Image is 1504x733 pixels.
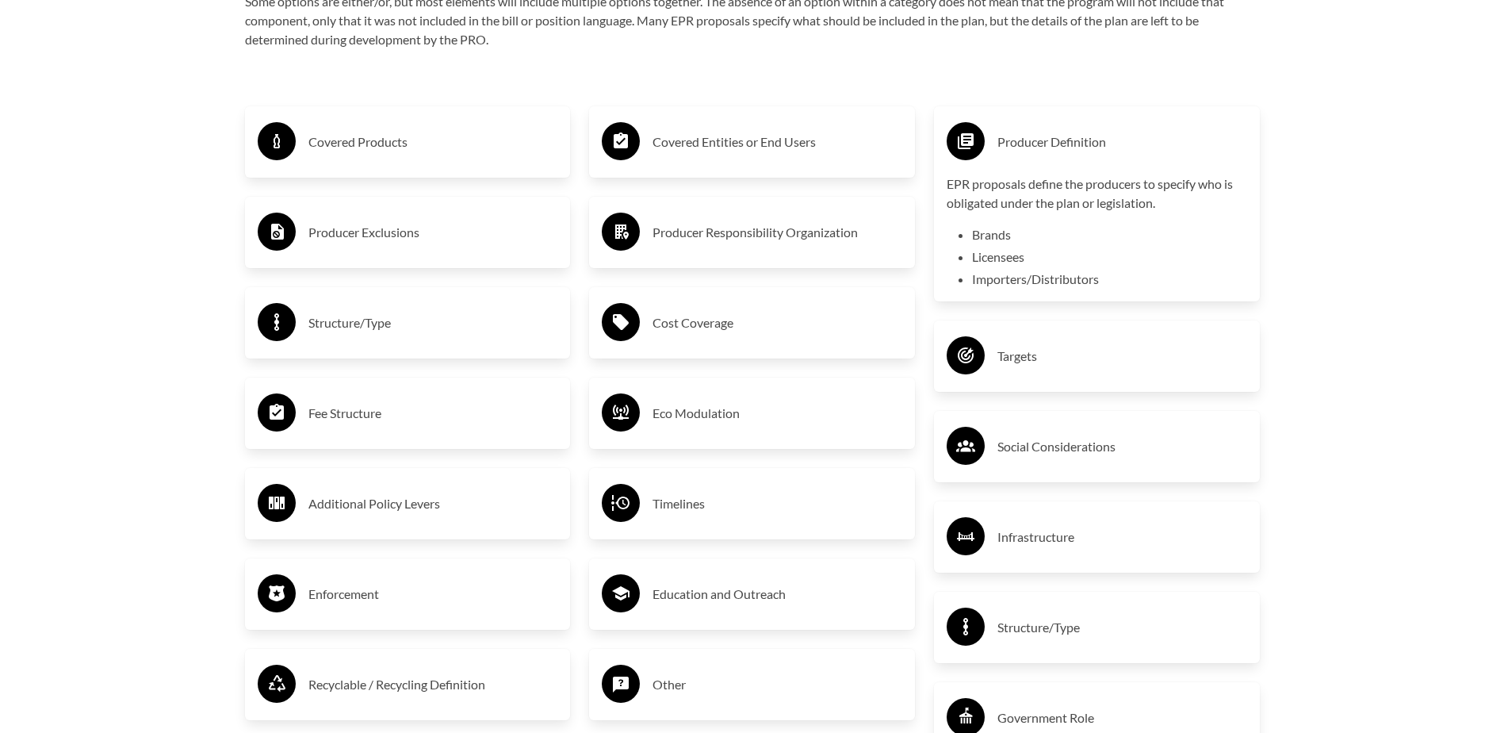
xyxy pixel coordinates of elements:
h3: Producer Responsibility Organization [652,220,902,245]
h3: Education and Outreach [652,581,902,607]
h3: Enforcement [308,581,558,607]
h3: Structure/Type [308,310,558,336]
h3: Fee Structure [308,401,558,426]
li: Licensees [972,248,1247,267]
h3: Social Considerations [997,434,1247,459]
h3: Recyclable / Recycling Definition [308,672,558,697]
h3: Producer Definition [997,129,1247,155]
h3: Producer Exclusions [308,220,558,245]
h3: Other [652,672,902,697]
li: Importers/Distributors [972,270,1247,289]
h3: Infrastructure [997,524,1247,550]
h3: Additional Policy Levers [308,491,558,516]
p: EPR proposals define the producers to specify who is obligated under the plan or legislation. [947,175,1247,213]
h3: Cost Coverage [652,310,902,336]
h3: Covered Entities or End Users [652,129,902,155]
h3: Timelines [652,491,902,516]
h3: Covered Products [308,129,558,155]
li: Brands [972,225,1247,244]
h3: Targets [997,343,1247,369]
h3: Eco Modulation [652,401,902,426]
h3: Government Role [997,705,1247,731]
h3: Structure/Type [997,615,1247,640]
